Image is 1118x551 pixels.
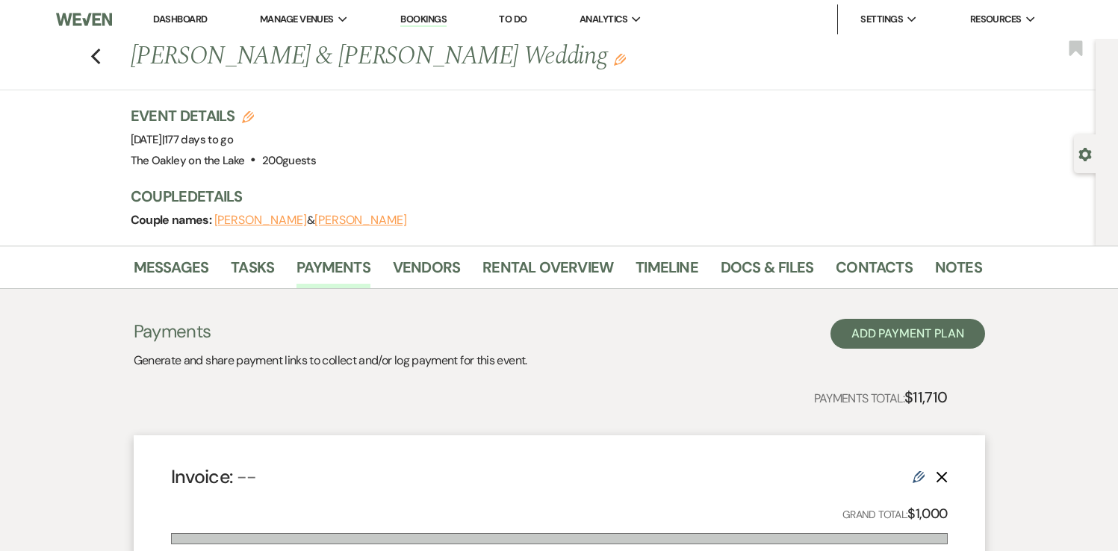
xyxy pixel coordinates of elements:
span: 200 guests [262,153,316,168]
button: Edit [614,52,626,66]
a: Payments [296,255,370,288]
a: Tasks [231,255,274,288]
span: & [214,213,407,228]
span: Analytics [580,12,627,27]
h1: [PERSON_NAME] & [PERSON_NAME] Wedding [131,39,800,75]
a: Notes [935,255,982,288]
h3: Event Details [131,105,317,126]
a: Vendors [393,255,460,288]
p: Generate and share payment links to collect and/or log payment for this event. [134,351,527,370]
img: Weven Logo [56,4,112,35]
p: Grand Total: [842,503,948,525]
strong: $1,000 [907,505,947,523]
a: Docs & Files [721,255,813,288]
span: -- [237,464,257,489]
p: Payments Total: [814,385,948,409]
span: Manage Venues [260,12,334,27]
span: The Oakley on the Lake [131,153,245,168]
button: [PERSON_NAME] [314,214,407,226]
span: 177 days to go [164,132,233,147]
button: Add Payment Plan [830,319,985,349]
h3: Payments [134,319,527,344]
button: Open lead details [1078,146,1092,161]
h3: Couple Details [131,186,967,207]
span: Settings [860,12,903,27]
a: Dashboard [153,13,207,25]
a: Rental Overview [482,255,613,288]
a: Timeline [636,255,698,288]
a: Contacts [836,255,913,288]
a: Messages [134,255,209,288]
span: [DATE] [131,132,234,147]
span: Couple names: [131,212,214,228]
strong: $11,710 [904,387,948,407]
button: [PERSON_NAME] [214,214,307,226]
span: | [162,132,233,147]
a: Bookings [400,13,447,27]
h4: Invoice: [171,464,257,490]
span: Resources [970,12,1022,27]
a: To Do [499,13,527,25]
